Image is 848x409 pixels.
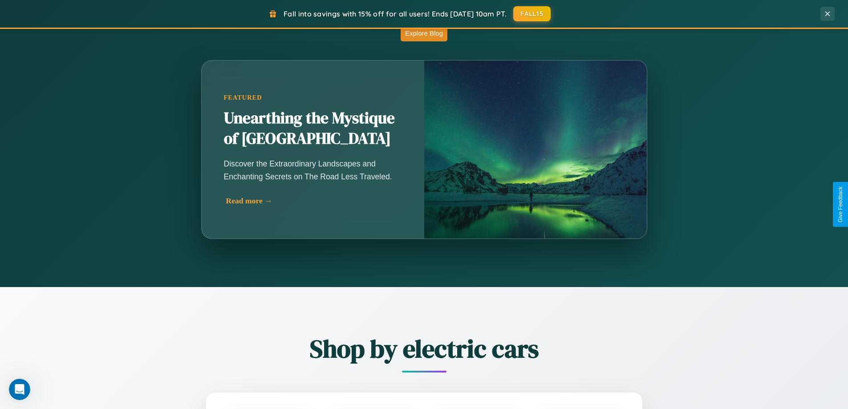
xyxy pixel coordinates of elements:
div: Give Feedback [837,186,844,223]
div: Featured [224,94,402,101]
button: Explore Blog [401,25,447,41]
h2: Shop by electric cars [157,332,691,366]
button: FALL15 [513,6,551,21]
span: Fall into savings with 15% off for all users! Ends [DATE] 10am PT. [284,9,507,18]
p: Discover the Extraordinary Landscapes and Enchanting Secrets on The Road Less Traveled. [224,158,402,182]
h2: Unearthing the Mystique of [GEOGRAPHIC_DATA] [224,108,402,149]
iframe: Intercom live chat [9,379,30,400]
div: Read more → [226,196,404,206]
